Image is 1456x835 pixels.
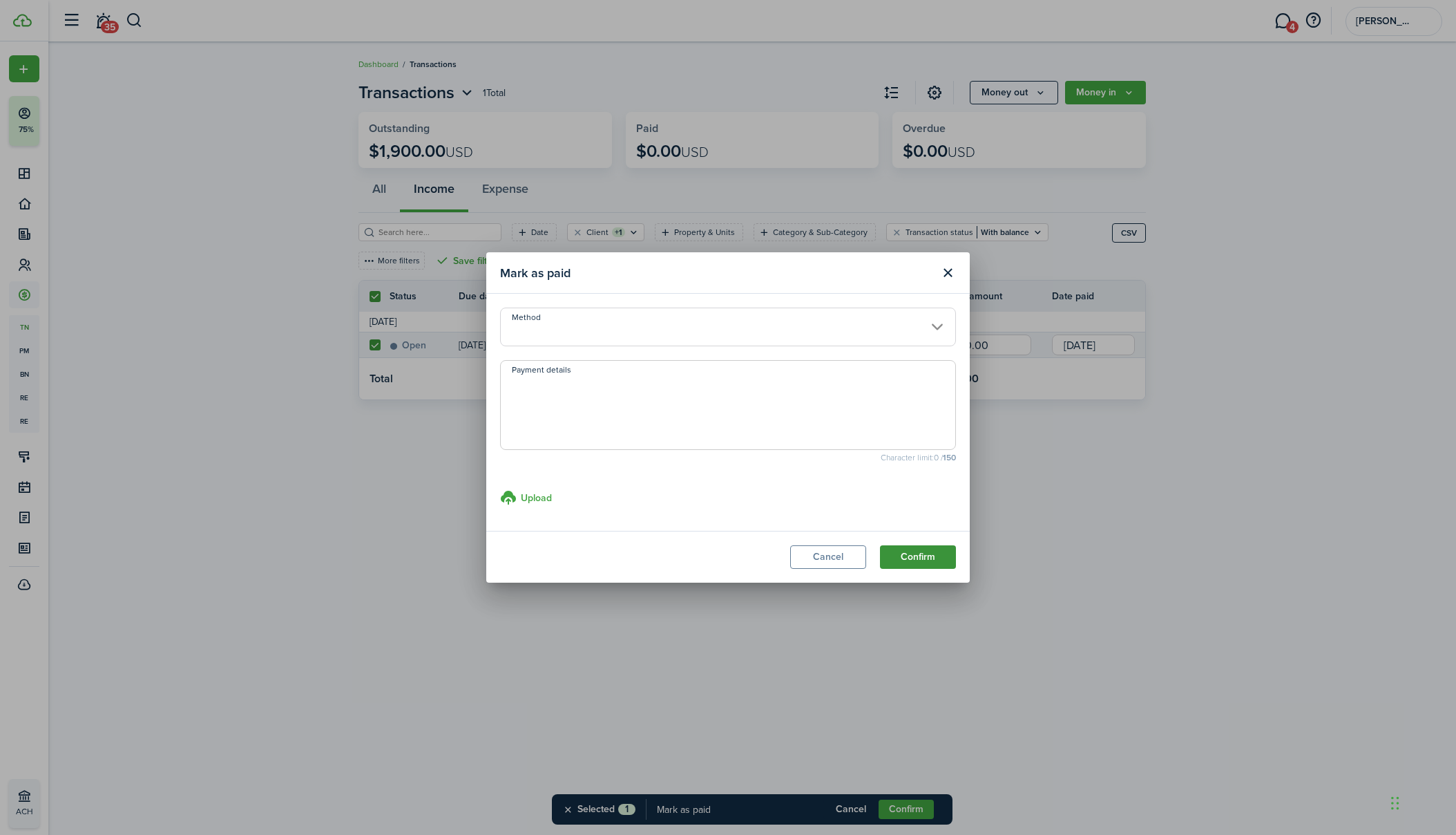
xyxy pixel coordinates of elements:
button: Confirm [880,545,956,569]
iframe: Chat Widget [1219,686,1456,835]
h3: Upload [521,491,552,505]
button: Cancel [790,545,866,569]
modal-title: Mark as paid [500,259,932,286]
div: Drag [1391,782,1399,824]
button: Close modal [936,261,959,285]
b: 150 [943,451,956,464]
small: Character limit: 0 / [500,453,956,462]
